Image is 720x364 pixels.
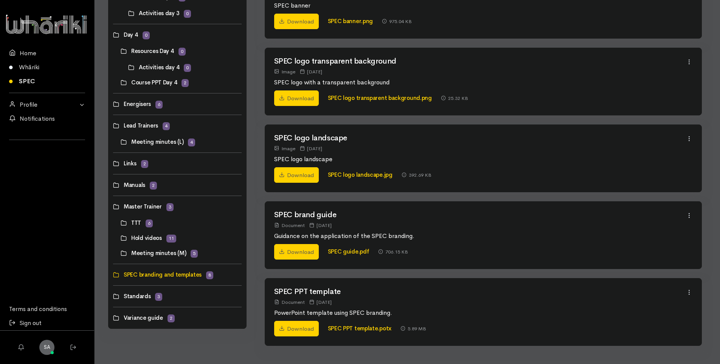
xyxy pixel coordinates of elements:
[274,288,686,296] h2: SPEC PPT template
[274,167,319,183] a: Download
[39,340,54,355] a: SA
[274,155,686,164] p: SPEC logo landscape
[274,68,295,76] div: Image
[274,221,305,229] div: Document
[441,94,468,102] div: 25.32 KB
[274,1,686,10] p: SPEC banner
[274,134,686,142] h2: SPEC logo landscape
[328,325,391,332] a: SPEC PPT template.potx
[274,57,686,65] h2: SPEC logo transparent background
[274,211,686,219] h2: SPEC brand guide
[274,298,305,306] div: Document
[328,94,432,101] a: SPEC logo transparent background.png
[382,17,412,25] div: 975.04 KB
[300,145,322,152] div: [DATE]
[400,325,426,333] div: 5.89 MB
[274,14,319,30] a: Download
[274,321,319,337] a: Download
[309,221,332,229] div: [DATE]
[274,308,686,317] p: PowerPoint template using SPEC branding.
[378,248,408,256] div: 706.15 KB
[300,68,322,76] div: [DATE]
[328,248,369,255] a: SPEC guide.pdf
[274,145,295,152] div: Image
[309,298,332,306] div: [DATE]
[32,145,62,154] iframe: LinkedIn Embedded Content
[9,145,85,163] div: Follow us on LinkedIn
[402,171,431,179] div: 392.69 KB
[328,171,393,178] a: SPEC logo landscape.jpg
[274,244,319,260] a: Download
[274,78,686,87] p: SPEC logo with a transparent background
[274,232,686,241] p: Guidance on the application of the SPEC branding.
[328,17,373,25] a: SPEC banner.png
[274,90,319,106] a: Download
